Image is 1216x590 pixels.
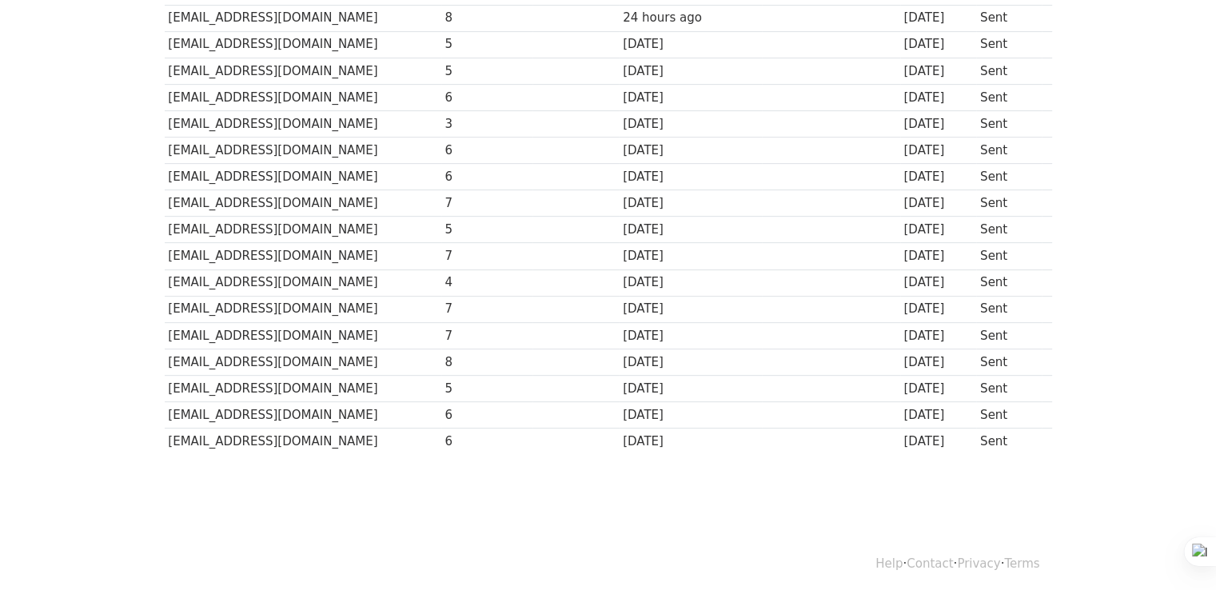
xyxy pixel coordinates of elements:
td: [EMAIL_ADDRESS][DOMAIN_NAME] [165,217,441,243]
div: [DATE] [623,115,758,134]
div: [DATE] [623,300,758,318]
div: [DATE] [903,300,972,318]
td: [EMAIL_ADDRESS][DOMAIN_NAME] [165,164,441,190]
td: Sent [976,402,1042,429]
div: 7 [445,247,528,265]
div: [DATE] [623,353,758,372]
td: [EMAIL_ADDRESS][DOMAIN_NAME] [165,5,441,31]
td: [EMAIL_ADDRESS][DOMAIN_NAME] [165,296,441,322]
div: 6 [445,168,528,186]
td: Sent [976,296,1042,322]
div: [DATE] [623,35,758,54]
div: [DATE] [623,327,758,345]
div: [DATE] [903,194,972,213]
td: Sent [976,269,1042,296]
iframe: Chat Widget [1136,513,1216,590]
td: Sent [976,243,1042,269]
div: [DATE] [623,433,758,451]
div: 8 [445,9,528,27]
div: [DATE] [903,273,972,292]
div: [DATE] [623,168,758,186]
td: [EMAIL_ADDRESS][DOMAIN_NAME] [165,190,441,217]
td: Sent [976,164,1042,190]
td: Sent [976,110,1042,137]
div: 5 [445,380,528,398]
div: [DATE] [623,406,758,425]
a: Contact [907,556,953,571]
div: [DATE] [903,9,972,27]
div: 6 [445,89,528,107]
div: [DATE] [903,221,972,239]
div: [DATE] [623,247,758,265]
td: [EMAIL_ADDRESS][DOMAIN_NAME] [165,138,441,164]
td: Sent [976,138,1042,164]
td: [EMAIL_ADDRESS][DOMAIN_NAME] [165,402,441,429]
td: Sent [976,217,1042,243]
div: [DATE] [903,406,972,425]
td: Sent [976,84,1042,110]
div: 8 [445,353,528,372]
div: [DATE] [623,194,758,213]
td: Sent [976,429,1042,455]
td: Sent [976,5,1042,31]
div: 4 [445,273,528,292]
div: 7 [445,300,528,318]
td: Sent [976,190,1042,217]
div: [DATE] [903,247,972,265]
div: [DATE] [623,380,758,398]
div: [DATE] [903,115,972,134]
div: 3 [445,115,528,134]
div: [DATE] [903,168,972,186]
div: 5 [445,62,528,81]
div: [DATE] [903,62,972,81]
a: Terms [1004,556,1039,571]
td: [EMAIL_ADDRESS][DOMAIN_NAME] [165,84,441,110]
td: Sent [976,322,1042,349]
td: [EMAIL_ADDRESS][DOMAIN_NAME] [165,322,441,349]
div: [DATE] [903,380,972,398]
div: [DATE] [623,62,758,81]
div: [DATE] [903,353,972,372]
div: 6 [445,142,528,160]
td: Sent [976,58,1042,84]
a: Help [875,556,903,571]
div: 7 [445,194,528,213]
div: 6 [445,433,528,451]
td: [EMAIL_ADDRESS][DOMAIN_NAME] [165,429,441,455]
td: [EMAIL_ADDRESS][DOMAIN_NAME] [165,110,441,137]
td: [EMAIL_ADDRESS][DOMAIN_NAME] [165,58,441,84]
div: [DATE] [903,327,972,345]
div: [DATE] [903,89,972,107]
div: [DATE] [623,142,758,160]
td: Sent [976,375,1042,401]
td: [EMAIL_ADDRESS][DOMAIN_NAME] [165,269,441,296]
div: 7 [445,327,528,345]
div: 24 hours ago [623,9,758,27]
a: Privacy [957,556,1000,571]
td: Sent [976,31,1042,58]
td: Sent [976,349,1042,375]
div: [DATE] [903,35,972,54]
div: 5 [445,35,528,54]
div: 6 [445,406,528,425]
div: [DATE] [623,273,758,292]
td: [EMAIL_ADDRESS][DOMAIN_NAME] [165,375,441,401]
div: 5 [445,221,528,239]
div: [DATE] [623,89,758,107]
td: [EMAIL_ADDRESS][DOMAIN_NAME] [165,349,441,375]
td: [EMAIL_ADDRESS][DOMAIN_NAME] [165,243,441,269]
div: [DATE] [903,433,972,451]
td: [EMAIL_ADDRESS][DOMAIN_NAME] [165,31,441,58]
div: [DATE] [903,142,972,160]
div: [DATE] [623,221,758,239]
